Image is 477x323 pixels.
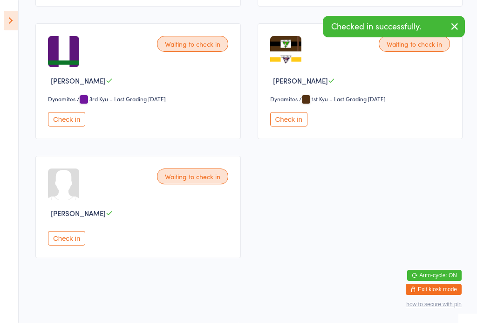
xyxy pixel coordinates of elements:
span: [PERSON_NAME] [51,76,106,85]
button: Auto-cycle: ON [407,270,462,281]
div: Waiting to check in [379,36,450,52]
div: Checked in successfully. [323,16,465,37]
button: Check in [48,112,85,126]
div: Waiting to check in [157,169,228,184]
button: Exit kiosk mode [406,284,462,295]
span: / 1st Kyu – Last Grading [DATE] [299,95,386,103]
span: [PERSON_NAME] [273,76,328,85]
div: Dynamites [270,95,298,103]
button: how to secure with pin [406,301,462,308]
img: image1750899259.png [270,36,301,67]
button: Check in [48,231,85,246]
img: image1750898590.png [48,36,79,67]
button: Check in [270,112,307,126]
span: [PERSON_NAME] [51,208,106,218]
div: Waiting to check in [157,36,228,52]
span: / 3rd Kyu – Last Grading [DATE] [77,95,166,103]
div: Dynamites [48,95,75,103]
